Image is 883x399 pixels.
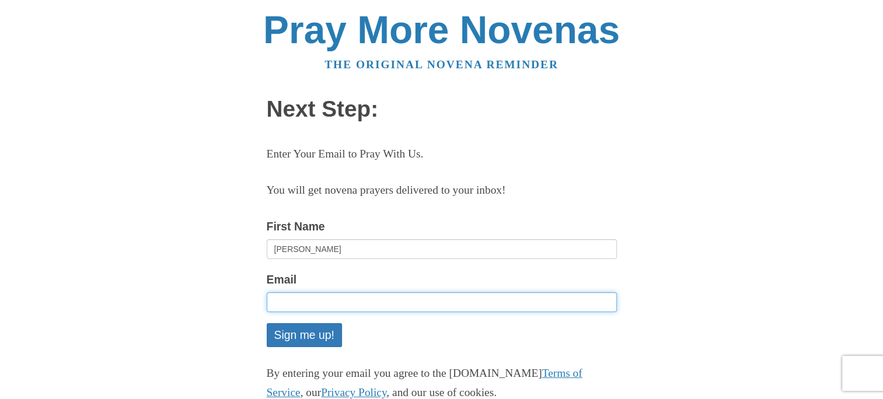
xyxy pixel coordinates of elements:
[267,239,617,259] input: Optional
[267,217,325,236] label: First Name
[267,97,617,122] h1: Next Step:
[321,386,386,398] a: Privacy Policy
[267,181,617,200] p: You will get novena prayers delivered to your inbox!
[324,58,559,71] a: The original novena reminder
[263,8,620,51] a: Pray More Novenas
[267,270,297,289] label: Email
[267,367,582,398] a: Terms of Service
[267,145,617,164] p: Enter Your Email to Pray With Us.
[267,323,342,347] button: Sign me up!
